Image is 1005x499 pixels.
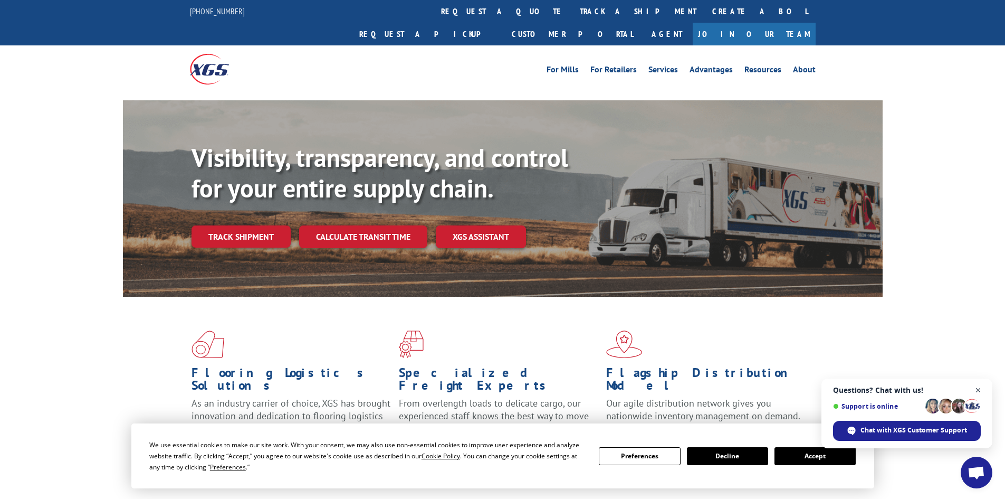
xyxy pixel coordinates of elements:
button: Accept [774,447,856,465]
img: xgs-icon-flagship-distribution-model-red [606,331,643,358]
img: xgs-icon-total-supply-chain-intelligence-red [192,331,224,358]
a: Calculate transit time [299,225,427,248]
span: Our agile distribution network gives you nationwide inventory management on demand. [606,397,800,422]
b: Visibility, transparency, and control for your entire supply chain. [192,141,568,204]
span: Chat with XGS Customer Support [860,426,967,435]
a: Customer Portal [504,23,641,45]
div: Cookie Consent Prompt [131,423,874,488]
a: About [793,65,816,77]
h1: Flagship Distribution Model [606,366,806,397]
a: Join Our Team [693,23,816,45]
a: For Mills [547,65,579,77]
div: Open chat [961,457,992,488]
span: Cookie Policy [422,451,460,460]
button: Decline [687,447,768,465]
h1: Specialized Freight Experts [399,366,598,397]
img: xgs-icon-focused-on-flooring-red [399,331,424,358]
p: From overlength loads to delicate cargo, our experienced staff knows the best way to move your fr... [399,397,598,444]
a: [PHONE_NUMBER] [190,6,245,16]
a: Track shipment [192,225,291,248]
a: Resources [744,65,781,77]
span: Support is online [833,402,922,410]
span: Close chat [972,384,985,397]
div: We use essential cookies to make our site work. With your consent, we may also use non-essential ... [149,439,586,473]
span: Preferences [210,463,246,472]
button: Preferences [599,447,680,465]
span: Questions? Chat with us! [833,386,981,394]
span: As an industry carrier of choice, XGS has brought innovation and dedication to flooring logistics... [192,397,390,435]
h1: Flooring Logistics Solutions [192,366,391,397]
a: Advantages [690,65,733,77]
a: Agent [641,23,693,45]
a: For Retailers [590,65,637,77]
div: Chat with XGS Customer Support [833,421,981,441]
a: Services [648,65,678,77]
a: XGS ASSISTANT [436,225,526,248]
a: Request a pickup [351,23,504,45]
